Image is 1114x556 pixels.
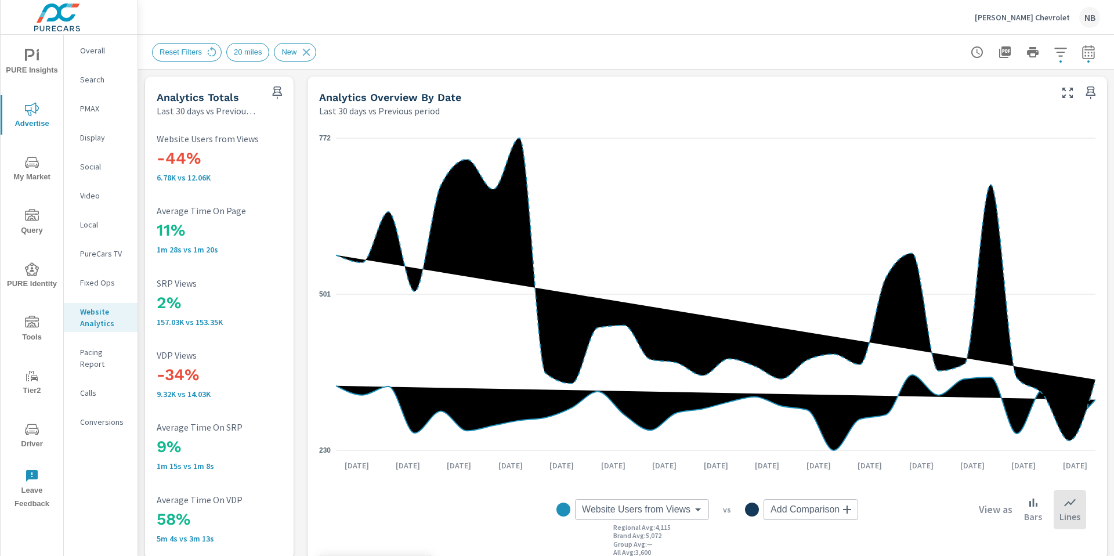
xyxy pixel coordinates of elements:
[80,306,128,329] p: Website Analytics
[80,416,128,428] p: Conversions
[157,365,310,385] h3: -34%
[268,84,287,102] span: Save this to your personalized report
[4,102,60,131] span: Advertise
[157,221,310,240] h3: 11%
[975,12,1070,23] p: [PERSON_NAME] Chevrolet
[64,303,138,332] div: Website Analytics
[227,48,269,56] span: 20 miles
[979,504,1012,515] h6: View as
[157,149,310,168] h3: -44%
[709,504,745,515] p: vs
[849,460,890,471] p: [DATE]
[337,460,377,471] p: [DATE]
[64,187,138,204] div: Video
[157,389,310,399] p: 9,315 vs 14,034
[319,104,440,118] p: Last 30 days vs Previous period
[64,216,138,233] div: Local
[157,173,310,182] p: 6,781 vs 12,063
[1021,41,1044,64] button: Print Report
[157,422,310,432] p: Average Time On SRP
[157,133,310,144] p: Website Users from Views
[1082,84,1100,102] span: Save this to your personalized report
[157,91,239,103] h5: Analytics Totals
[1079,7,1100,28] div: NB
[64,42,138,59] div: Overall
[644,460,685,471] p: [DATE]
[80,277,128,288] p: Fixed Ops
[64,158,138,175] div: Social
[4,369,60,398] span: Tier2
[593,460,634,471] p: [DATE]
[1024,510,1042,523] p: Bars
[575,499,709,520] div: Website Users from Views
[613,540,653,548] p: Group Avg : —
[798,460,839,471] p: [DATE]
[1055,460,1095,471] p: [DATE]
[80,103,128,114] p: PMAX
[319,290,331,298] text: 501
[64,245,138,262] div: PureCars TV
[80,387,128,399] p: Calls
[80,219,128,230] p: Local
[4,469,60,511] span: Leave Feedback
[747,460,787,471] p: [DATE]
[319,446,331,454] text: 230
[157,461,310,471] p: 1m 15s vs 1m 8s
[64,413,138,431] div: Conversions
[388,460,428,471] p: [DATE]
[4,209,60,237] span: Query
[696,460,736,471] p: [DATE]
[901,460,942,471] p: [DATE]
[80,132,128,143] p: Display
[157,104,259,118] p: Last 30 days vs Previous period
[157,350,310,360] p: VDP Views
[993,41,1017,64] button: "Export Report to PDF"
[1058,84,1077,102] button: Make Fullscreen
[64,384,138,402] div: Calls
[157,510,310,529] h3: 58%
[80,74,128,85] p: Search
[4,316,60,344] span: Tools
[952,460,993,471] p: [DATE]
[64,344,138,373] div: Pacing Report
[541,460,582,471] p: [DATE]
[64,100,138,117] div: PMAX
[80,190,128,201] p: Video
[764,499,858,520] div: Add Comparison
[157,245,310,254] p: 1m 28s vs 1m 20s
[64,274,138,291] div: Fixed Ops
[490,460,531,471] p: [DATE]
[80,248,128,259] p: PureCars TV
[157,317,310,327] p: 157,029 vs 153,346
[157,437,310,457] h3: 9%
[64,129,138,146] div: Display
[613,532,661,540] p: Brand Avg : 5,072
[274,43,316,62] div: New
[1003,460,1044,471] p: [DATE]
[439,460,479,471] p: [DATE]
[152,43,222,62] div: Reset Filters
[4,262,60,291] span: PURE Identity
[319,91,461,103] h5: Analytics Overview By Date
[1049,41,1072,64] button: Apply Filters
[80,45,128,56] p: Overall
[157,494,310,505] p: Average Time On VDP
[4,156,60,184] span: My Market
[157,278,310,288] p: SRP Views
[319,134,331,142] text: 772
[157,534,310,543] p: 5m 4s vs 3m 13s
[4,49,60,77] span: PURE Insights
[4,423,60,451] span: Driver
[80,346,128,370] p: Pacing Report
[64,71,138,88] div: Search
[153,48,209,56] span: Reset Filters
[157,205,310,216] p: Average Time On Page
[582,504,690,515] span: Website Users from Views
[274,48,303,56] span: New
[157,293,310,313] h3: 2%
[80,161,128,172] p: Social
[1059,510,1080,523] p: Lines
[613,523,671,532] p: Regional Avg : 4,115
[771,504,840,515] span: Add Comparison
[1,35,63,515] div: nav menu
